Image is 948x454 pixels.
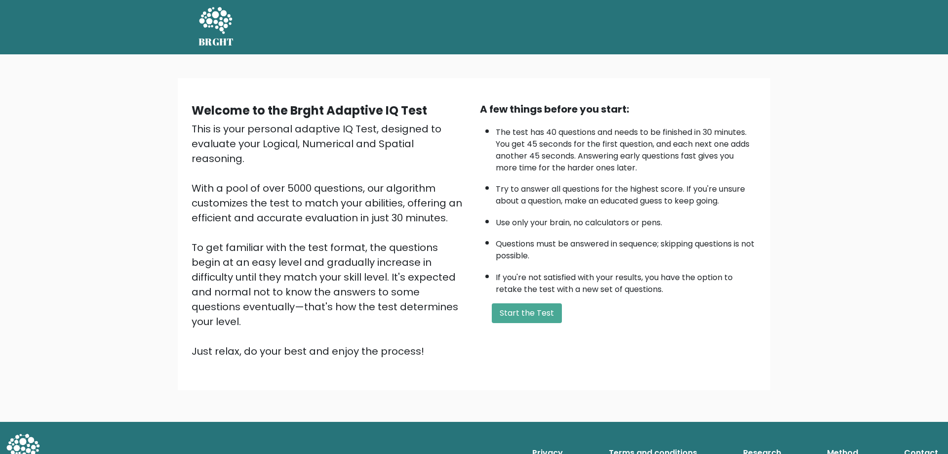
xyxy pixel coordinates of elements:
[198,36,234,48] h5: BRGHT
[496,212,756,229] li: Use only your brain, no calculators or pens.
[496,233,756,262] li: Questions must be answered in sequence; skipping questions is not possible.
[192,122,468,359] div: This is your personal adaptive IQ Test, designed to evaluate your Logical, Numerical and Spatial ...
[496,178,756,207] li: Try to answer all questions for the highest score. If you're unsure about a question, make an edu...
[496,122,756,174] li: The test has 40 questions and needs to be finished in 30 minutes. You get 45 seconds for the firs...
[492,303,562,323] button: Start the Test
[198,4,234,50] a: BRGHT
[496,267,756,295] li: If you're not satisfied with your results, you have the option to retake the test with a new set ...
[192,102,427,119] b: Welcome to the Brght Adaptive IQ Test
[480,102,756,117] div: A few things before you start:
